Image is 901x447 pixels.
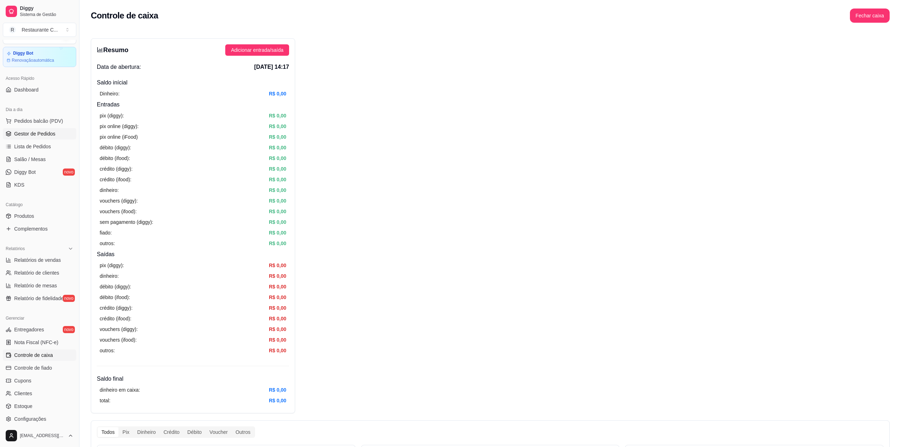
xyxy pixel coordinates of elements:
[97,78,289,87] h4: Saldo inícial
[91,10,158,21] h2: Controle de caixa
[14,415,46,423] span: Configurações
[3,337,76,348] a: Nota Fiscal (NFC-e)
[269,336,286,344] article: R$ 0,00
[269,229,286,237] article: R$ 0,00
[269,176,286,183] article: R$ 0,00
[100,283,131,291] article: débito (diggy):
[3,267,76,278] a: Relatório de clientes
[269,112,286,120] article: R$ 0,00
[3,401,76,412] a: Estoque
[100,261,124,269] article: pix (diggy):
[100,165,133,173] article: crédito (diggy):
[97,375,289,383] h4: Saldo final
[14,256,61,264] span: Relatórios de vendas
[231,46,283,54] span: Adicionar entrada/saída
[269,239,286,247] article: R$ 0,00
[14,339,58,346] span: Nota Fiscal (NFC-e)
[269,197,286,205] article: R$ 0,00
[100,293,130,301] article: débito (ifood):
[3,199,76,210] div: Catálogo
[269,122,286,130] article: R$ 0,00
[269,261,286,269] article: R$ 0,00
[3,47,76,67] a: Diggy BotRenovaçãoautomática
[100,176,131,183] article: crédito (ifood):
[3,154,76,165] a: Salão / Mesas
[100,272,119,280] article: dinheiro:
[225,44,289,56] button: Adicionar entrada/saída
[269,293,286,301] article: R$ 0,00
[269,347,286,354] article: R$ 0,00
[14,352,53,359] span: Controle de caixa
[269,218,286,226] article: R$ 0,00
[14,169,36,176] span: Diggy Bot
[97,250,289,259] h4: Saídas
[14,403,32,410] span: Estoque
[3,324,76,335] a: Entregadoresnovo
[14,181,24,188] span: KDS
[269,208,286,215] article: R$ 0,00
[14,156,46,163] span: Salão / Mesas
[3,427,76,444] button: [EMAIL_ADDRESS][DOMAIN_NAME]
[269,186,286,194] article: R$ 0,00
[98,427,118,437] div: Todos
[20,12,73,17] span: Sistema de Gestão
[100,315,131,322] article: crédito (ifood):
[97,100,289,109] h4: Entradas
[3,254,76,266] a: Relatórios de vendas
[133,427,160,437] div: Dinheiro
[14,377,31,384] span: Cupons
[232,427,254,437] div: Outros
[3,388,76,399] a: Clientes
[12,57,54,63] article: Renovação automática
[14,390,32,397] span: Clientes
[3,84,76,95] a: Dashboard
[14,130,55,137] span: Gestor de Pedidos
[3,313,76,324] div: Gerenciar
[100,218,153,226] article: sem pagamento (diggy):
[20,5,73,12] span: Diggy
[3,128,76,139] a: Gestor de Pedidos
[3,223,76,234] a: Complementos
[269,397,286,404] article: R$ 0,00
[100,154,130,162] article: débito (ifood):
[100,186,119,194] article: dinheiro:
[100,304,133,312] article: crédito (diggy):
[22,26,58,33] div: Restaurante C ...
[13,51,33,56] article: Diggy Bot
[14,326,44,333] span: Entregadores
[3,293,76,304] a: Relatório de fidelidadenovo
[3,73,76,84] div: Acesso Rápido
[183,427,205,437] div: Débito
[3,349,76,361] a: Controle de caixa
[100,208,137,215] article: vouchers (ifood):
[6,246,25,252] span: Relatórios
[20,433,65,438] span: [EMAIL_ADDRESS][DOMAIN_NAME]
[14,143,51,150] span: Lista de Pedidos
[14,295,63,302] span: Relatório de fidelidade
[160,427,183,437] div: Crédito
[254,63,289,71] span: [DATE] 14:17
[850,9,890,23] button: Fechar caixa
[3,166,76,178] a: Diggy Botnovo
[100,347,115,354] article: outros:
[3,104,76,115] div: Dia a dia
[14,86,39,93] span: Dashboard
[100,90,120,98] article: Dinheiro:
[3,23,76,37] button: Select a team
[100,122,139,130] article: pix online (diggy):
[100,197,138,205] article: vouchers (diggy):
[14,364,52,371] span: Controle de fiado
[100,397,110,404] article: total:
[269,325,286,333] article: R$ 0,00
[3,280,76,291] a: Relatório de mesas
[14,269,59,276] span: Relatório de clientes
[97,63,141,71] span: Data de abertura:
[269,283,286,291] article: R$ 0,00
[14,282,57,289] span: Relatório de mesas
[9,26,16,33] span: R
[3,179,76,191] a: KDS
[100,325,138,333] article: vouchers (diggy):
[3,141,76,152] a: Lista de Pedidos
[3,210,76,222] a: Produtos
[100,133,138,141] article: pix online (iFood)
